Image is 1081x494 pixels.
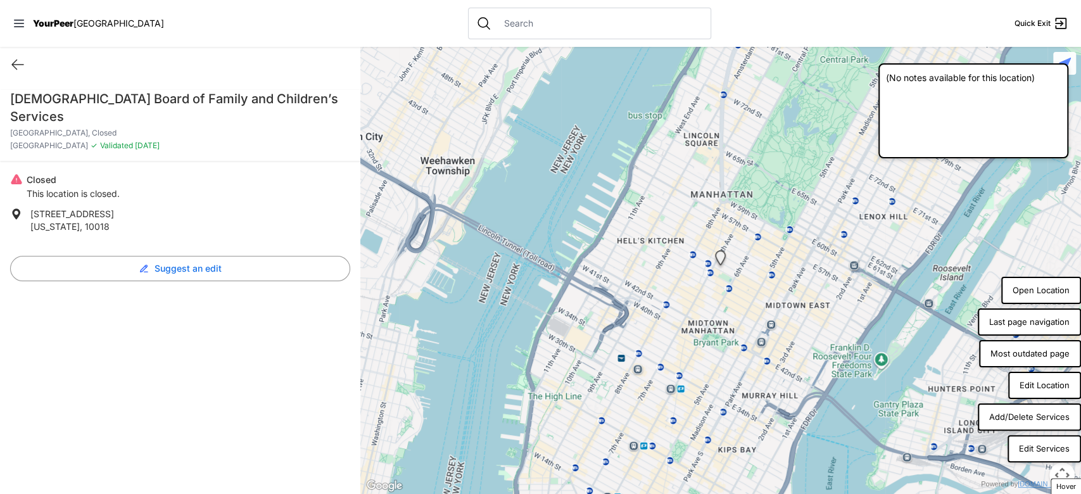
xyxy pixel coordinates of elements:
span: YourPeer [33,18,73,28]
span: Validated [100,141,133,150]
span: , [80,221,82,232]
button: Open Location [1001,277,1081,305]
span: [GEOGRAPHIC_DATA] [73,18,164,28]
span: Quick Exit [1015,18,1051,28]
p: [GEOGRAPHIC_DATA], Closed [10,128,350,138]
a: Quick Exit [1015,16,1068,31]
h1: [DEMOGRAPHIC_DATA] Board of Family and Children’s Services [10,90,350,125]
span: [DATE] [133,141,160,150]
button: Map camera controls [1049,462,1075,488]
button: Add/Delete Services [978,403,1081,431]
p: This location is closed. [27,187,120,200]
button: Most outdated page [979,340,1081,368]
span: [STREET_ADDRESS] [30,208,114,219]
span: 10018 [85,221,110,232]
span: ✓ [91,141,98,151]
span: [GEOGRAPHIC_DATA] [10,141,88,151]
button: Suggest an edit [10,256,350,281]
button: Edit Services [1008,435,1081,463]
span: [US_STATE] [30,221,80,232]
button: Edit Location [1008,372,1081,400]
a: YourPeer[GEOGRAPHIC_DATA] [33,20,164,27]
div: Midtown, Closed [712,250,728,270]
button: Last page navigation [978,308,1081,336]
div: Powered by [981,479,1073,490]
img: Google [363,478,405,494]
span: Suggest an edit [154,262,221,275]
input: Search [496,17,703,30]
div: (No notes available for this location) [878,63,1068,158]
a: Open this area in Google Maps (opens a new window) [363,478,405,494]
p: Closed [27,174,120,186]
a: [DOMAIN_NAME] [1018,480,1073,488]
